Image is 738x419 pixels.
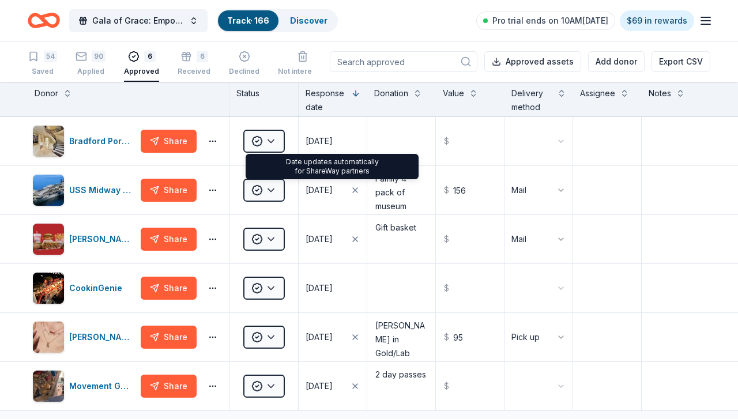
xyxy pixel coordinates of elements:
[443,86,464,100] div: Value
[141,277,197,300] button: Share
[368,363,434,409] textarea: 2 day passes
[290,16,327,25] a: Discover
[217,9,338,32] button: Track· 166Discover
[299,117,367,165] button: [DATE]
[28,67,57,76] div: Saved
[368,216,434,262] textarea: Gift basket
[306,86,347,114] div: Response date
[69,9,208,32] button: Gala of Grace: Empowering Futures for El Porvenir
[229,67,259,76] div: Declined
[92,14,184,28] span: Gala of Grace: Empowering Futures for El Porvenir
[32,321,136,353] button: Image for Kendra Scott[PERSON_NAME]
[299,313,367,361] button: [DATE]
[35,86,58,100] div: Donor
[476,12,615,30] a: Pro trial ends on 10AM[DATE]
[76,67,106,76] div: Applied
[69,232,136,246] div: [PERSON_NAME]
[141,179,197,202] button: Share
[33,126,64,157] img: Image for Bradford Portraits
[141,375,197,398] button: Share
[306,379,333,393] div: [DATE]
[76,46,106,82] button: 90Applied
[32,223,136,255] button: Image for Portillo's[PERSON_NAME]
[299,166,367,214] button: [DATE]
[227,16,269,25] a: Track· 166
[44,51,57,62] div: 54
[368,167,434,213] textarea: Family 4 pack of museum guest passes
[141,130,197,153] button: Share
[306,134,333,148] div: [DATE]
[69,330,136,344] div: [PERSON_NAME]
[484,51,581,72] button: Approved assets
[330,51,477,72] input: Search approved
[33,322,64,353] img: Image for Kendra Scott
[33,224,64,255] img: Image for Portillo's
[141,228,197,251] button: Share
[69,134,136,148] div: Bradford Portraits
[299,215,367,263] button: [DATE]
[28,7,60,34] a: Home
[306,281,333,295] div: [DATE]
[197,51,208,62] div: 6
[368,314,434,360] textarea: [PERSON_NAME] in Gold/Lab Grown Opal
[580,86,615,100] div: Assignee
[278,67,327,76] div: Not interested
[246,154,419,179] div: Date updates automatically for ShareWay partners
[178,46,210,82] button: 6Received
[32,370,136,402] button: Image for Movement GymsMovement Gyms
[28,46,57,82] button: 54Saved
[32,125,136,157] button: Image for Bradford PortraitsBradford Portraits
[69,379,136,393] div: Movement Gyms
[306,330,333,344] div: [DATE]
[306,232,333,246] div: [DATE]
[649,86,671,100] div: Notes
[144,51,156,62] div: 6
[178,67,210,76] div: Received
[299,264,367,312] button: [DATE]
[124,46,159,82] button: 6Approved
[141,326,197,349] button: Share
[69,281,127,295] div: CookinGenie
[124,67,159,76] div: Approved
[620,10,694,31] a: $69 in rewards
[33,175,64,206] img: Image for USS Midway Museum
[32,174,136,206] button: Image for USS Midway MuseumUSS Midway Museum
[652,51,710,72] button: Export CSV
[492,14,608,28] span: Pro trial ends on 10AM[DATE]
[32,272,136,304] button: Image for CookinGenieCookinGenie
[92,51,106,62] div: 90
[229,46,259,82] button: Declined
[33,273,64,304] img: Image for CookinGenie
[374,86,408,100] div: Donation
[278,46,327,82] button: Not interested
[588,51,645,72] button: Add donor
[299,362,367,410] button: [DATE]
[511,86,552,114] div: Delivery method
[69,183,136,197] div: USS Midway Museum
[33,371,64,402] img: Image for Movement Gyms
[306,183,333,197] div: [DATE]
[229,82,299,116] div: Status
